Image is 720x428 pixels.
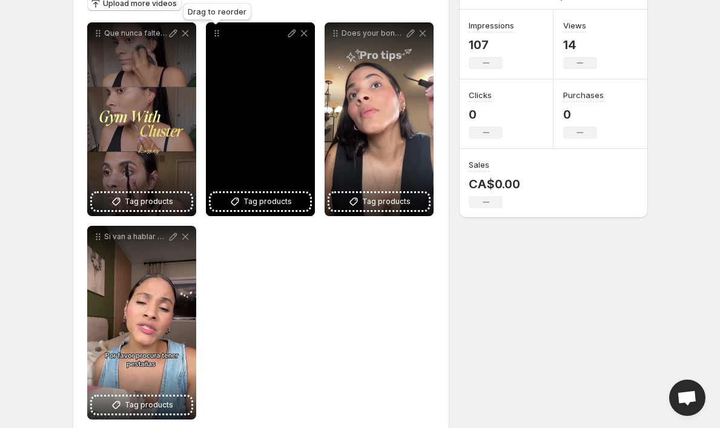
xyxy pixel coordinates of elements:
span: Tag products [243,196,292,208]
p: Does your bond not last or do your lashes fall off super quickly I totally get it and its probabl... [342,28,405,38]
p: 14 [563,38,597,52]
p: Que nunca falte tus pestaas cluster para completar tu look del gym [104,28,167,38]
button: Tag products [329,193,429,210]
p: 0 [469,107,503,122]
h3: Clicks [469,89,492,101]
h3: Purchases [563,89,604,101]
div: Tag products [206,22,315,216]
h3: Impressions [469,19,514,31]
h3: Sales [469,159,489,171]
p: 107 [469,38,514,52]
span: Tag products [125,399,173,411]
a: Open chat [669,380,705,416]
div: Does your bond not last or do your lashes fall off super quickly I totally get it and its probabl... [325,22,434,216]
div: Que nunca falte tus pestaas cluster para completar tu look del gymTag products [87,22,196,216]
span: Tag products [125,196,173,208]
p: 0 [563,107,604,122]
span: Tag products [362,196,411,208]
div: Si van a hablar mal de m procuren tener pestaas no quiero andar en boca de ninguna hoja pelada Pe... [87,226,196,420]
button: Tag products [211,193,310,210]
p: CA$0.00 [469,177,520,191]
h3: Views [563,19,586,31]
p: Si van a hablar mal de m procuren tener pestaas no quiero andar en boca de ninguna hoja pelada Pe... [104,232,167,242]
button: Tag products [92,193,191,210]
button: Tag products [92,397,191,413]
